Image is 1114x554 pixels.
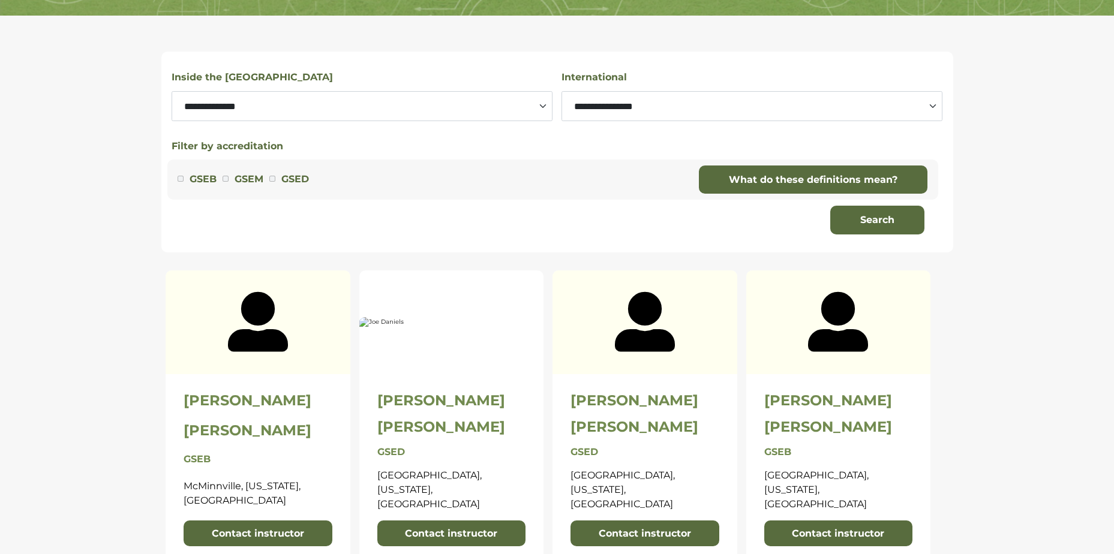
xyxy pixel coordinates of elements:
[190,171,217,187] label: GSEB
[235,171,263,187] label: GSEM
[764,445,913,459] p: GSEB
[570,445,719,459] p: GSED
[561,91,942,121] select: Select a country
[184,392,332,410] h2: [PERSON_NAME]
[699,165,927,194] a: What do these definitions mean?
[377,392,526,410] h2: [PERSON_NAME]
[184,479,332,508] p: McMinnville, [US_STATE], [GEOGRAPHIC_DATA]
[570,392,719,410] h2: [PERSON_NAME]
[281,171,309,187] label: GSED
[172,70,333,85] label: Inside the [GEOGRAPHIC_DATA]
[172,91,553,121] select: Select a state
[561,70,627,85] label: International
[184,422,332,439] h2: [PERSON_NAME]
[377,418,526,436] h2: [PERSON_NAME]
[377,445,526,459] p: GSED
[570,468,719,511] p: [GEOGRAPHIC_DATA], [US_STATE], [GEOGRAPHIC_DATA]
[377,468,526,511] p: [GEOGRAPHIC_DATA], [US_STATE], [GEOGRAPHIC_DATA]
[570,520,719,547] a: Contact instructor
[830,206,924,234] button: Search
[570,418,719,436] h2: [PERSON_NAME]
[172,139,283,153] button: Filter by accreditation
[359,317,544,327] img: Joe Daniels
[184,452,332,466] p: GSEB
[764,520,913,547] a: Contact instructor
[764,468,913,511] p: [GEOGRAPHIC_DATA], [US_STATE], [GEOGRAPHIC_DATA]
[377,520,526,547] a: Contact instructor
[764,392,913,410] h2: [PERSON_NAME]
[184,520,332,547] a: Contact instructor
[764,418,913,436] h2: [PERSON_NAME]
